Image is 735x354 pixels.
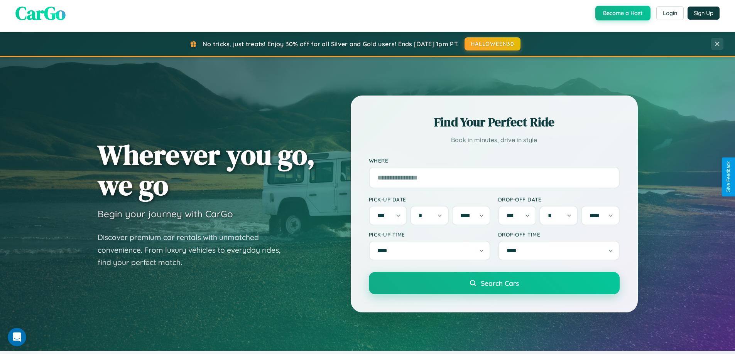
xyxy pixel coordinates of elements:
label: Drop-off Time [498,231,620,238]
span: Search Cars [481,279,519,287]
button: HALLOWEEN30 [465,37,520,50]
h3: Begin your journey with CarGo [98,208,233,220]
h1: Wherever you go, we go [98,139,315,200]
button: Sign Up [688,7,720,20]
span: CarGo [15,0,66,26]
p: Book in minutes, drive in style [369,134,620,146]
iframe: Intercom live chat [8,328,26,346]
h2: Find Your Perfect Ride [369,114,620,131]
label: Pick-up Time [369,231,490,238]
button: Become a Host [595,6,651,20]
div: Give Feedback [726,161,731,193]
label: Pick-up Date [369,196,490,203]
label: Drop-off Date [498,196,620,203]
label: Where [369,157,620,164]
button: Login [656,6,684,20]
p: Discover premium car rentals with unmatched convenience. From luxury vehicles to everyday rides, ... [98,231,291,269]
span: No tricks, just treats! Enjoy 30% off for all Silver and Gold users! Ends [DATE] 1pm PT. [203,40,459,48]
button: Search Cars [369,272,620,294]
